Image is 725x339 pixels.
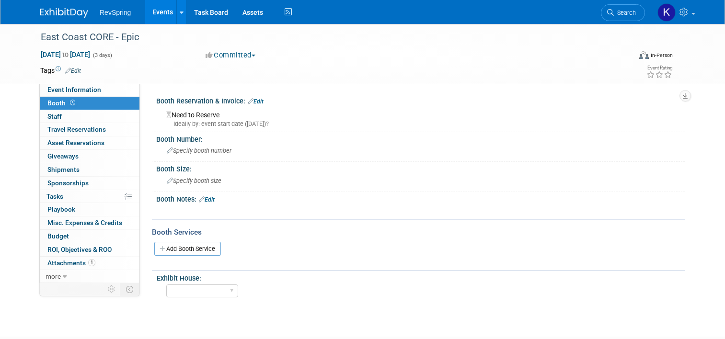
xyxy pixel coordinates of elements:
a: more [40,270,139,283]
a: Misc. Expenses & Credits [40,216,139,229]
a: Event Information [40,83,139,96]
button: Committed [202,50,259,60]
a: Budget [40,230,139,243]
td: Personalize Event Tab Strip [104,283,120,295]
span: Misc. Expenses & Credits [47,219,122,226]
span: Specify booth size [167,177,221,184]
div: Booth Services [152,227,685,237]
a: Attachments1 [40,257,139,270]
span: Search [614,9,636,16]
a: Edit [65,68,81,74]
span: Playbook [47,205,75,213]
span: Budget [47,232,69,240]
a: Giveaways [40,150,139,163]
div: In-Person [650,52,673,59]
img: Kelsey Culver [657,3,676,22]
span: Shipments [47,166,80,173]
span: Attachments [47,259,95,267]
div: Booth Number: [156,132,685,144]
a: Search [601,4,645,21]
div: Event Rating [646,66,672,70]
a: ROI, Objectives & ROO [40,243,139,256]
span: Giveaways [47,152,79,160]
span: [DATE] [DATE] [40,50,91,59]
a: Asset Reservations [40,136,139,149]
a: Add Booth Service [154,242,221,256]
a: Playbook [40,203,139,216]
div: East Coast CORE - Epic [37,29,619,46]
td: Toggle Event Tabs [120,283,140,295]
div: Booth Size: [156,162,685,174]
span: 1 [88,259,95,266]
span: Sponsorships [47,179,89,187]
a: Shipments [40,163,139,176]
span: Travel Reservations [47,125,106,133]
a: Sponsorships [40,177,139,190]
td: Tags [40,66,81,75]
img: Format-Inperson.png [639,51,649,59]
span: ROI, Objectives & ROO [47,246,112,253]
img: ExhibitDay [40,8,88,18]
div: Need to Reserve [163,108,678,128]
a: Edit [248,98,264,105]
div: Booth Notes: [156,192,685,204]
span: Specify booth number [167,147,231,154]
div: Ideally by: event start date ([DATE])? [166,120,678,128]
span: to [61,51,70,58]
span: Staff [47,113,62,120]
span: Asset Reservations [47,139,104,147]
span: (3 days) [92,52,112,58]
span: Event Information [47,86,101,93]
a: Travel Reservations [40,123,139,136]
a: Booth [40,97,139,110]
a: Staff [40,110,139,123]
div: Event Format [579,50,673,64]
a: Edit [199,196,215,203]
a: Tasks [40,190,139,203]
span: Booth [47,99,77,107]
span: RevSpring [100,9,131,16]
div: Exhibit House: [157,271,680,283]
span: more [46,272,61,280]
div: Booth Reservation & Invoice: [156,94,685,106]
span: Tasks [46,192,63,200]
span: Booth not reserved yet [68,99,77,106]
